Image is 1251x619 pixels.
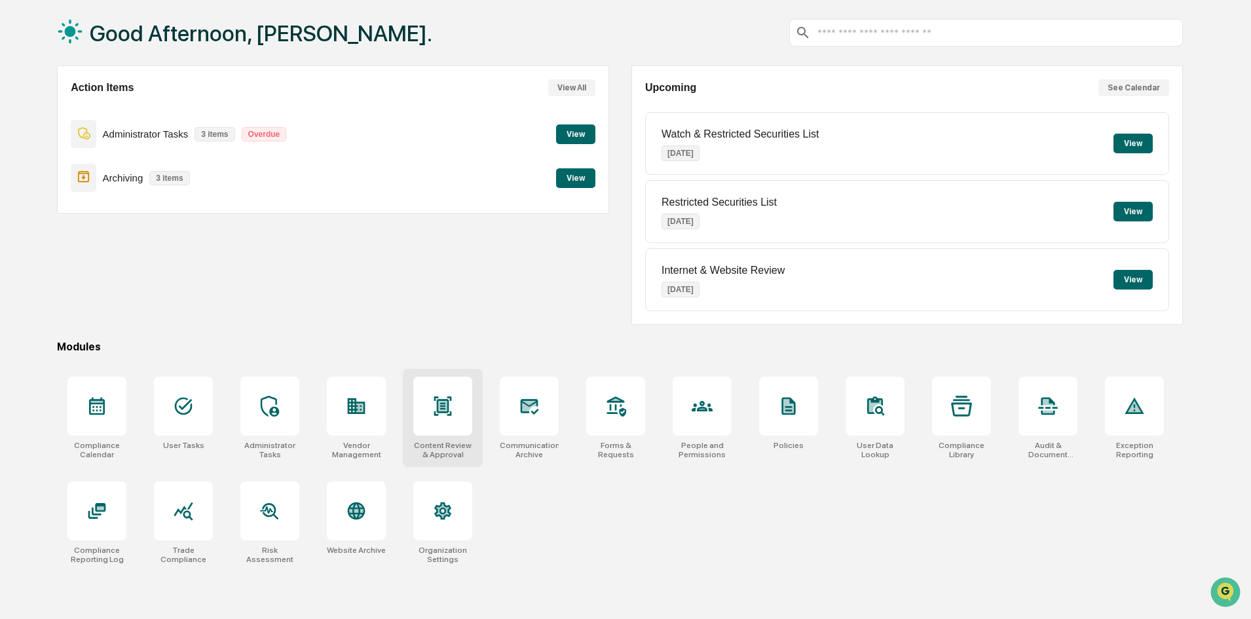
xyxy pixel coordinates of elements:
div: 🗄️ [95,166,105,177]
a: 🗄️Attestations [90,160,168,183]
button: View All [548,79,595,96]
button: See Calendar [1098,79,1169,96]
div: We're available if you need us! [45,113,166,124]
p: Internet & Website Review [662,265,785,276]
div: Communications Archive [500,441,559,459]
div: Content Review & Approval [413,441,472,459]
a: View [556,171,595,183]
a: Powered byPylon [92,221,159,232]
h1: Good Afternoon, [PERSON_NAME]. [90,20,432,47]
p: [DATE] [662,214,700,229]
iframe: Open customer support [1209,576,1244,611]
p: Administrator Tasks [103,128,189,140]
div: Website Archive [327,546,386,555]
div: Compliance Reporting Log [67,546,126,564]
p: 3 items [195,127,234,141]
div: Exception Reporting [1105,441,1164,459]
div: 🖐️ [13,166,24,177]
button: View [556,168,595,188]
div: 🔎 [13,191,24,202]
div: Start new chat [45,100,215,113]
div: Compliance Calendar [67,441,126,459]
div: Vendor Management [327,441,386,459]
p: [DATE] [662,145,700,161]
div: Trade Compliance [154,546,213,564]
a: 🖐️Preclearance [8,160,90,183]
img: 1746055101610-c473b297-6a78-478c-a979-82029cc54cd1 [13,100,37,124]
button: View [1113,270,1153,290]
div: Audit & Document Logs [1018,441,1077,459]
p: How can we help? [13,28,238,48]
button: View [1113,202,1153,221]
p: Watch & Restricted Securities List [662,128,819,140]
div: Risk Assessment [240,546,299,564]
p: [DATE] [662,282,700,297]
a: 🔎Data Lookup [8,185,88,208]
div: Compliance Library [932,441,991,459]
p: Restricted Securities List [662,197,777,208]
div: Modules [57,341,1183,353]
button: Start new chat [223,104,238,120]
button: View [556,124,595,144]
div: Administrator Tasks [240,441,299,459]
h2: Upcoming [645,82,696,94]
input: Clear [34,60,216,73]
span: Preclearance [26,165,84,178]
div: User Data Lookup [846,441,905,459]
p: Overdue [242,127,287,141]
div: People and Permissions [673,441,732,459]
div: User Tasks [163,441,204,450]
p: 3 items [149,171,189,185]
span: Attestations [108,165,162,178]
div: Policies [774,441,804,450]
a: View [556,127,595,140]
span: Pylon [130,222,159,232]
button: View [1113,134,1153,153]
h2: Action Items [71,82,134,94]
p: Archiving [103,172,143,183]
div: Organization Settings [413,546,472,564]
span: Data Lookup [26,190,83,203]
div: Forms & Requests [586,441,645,459]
